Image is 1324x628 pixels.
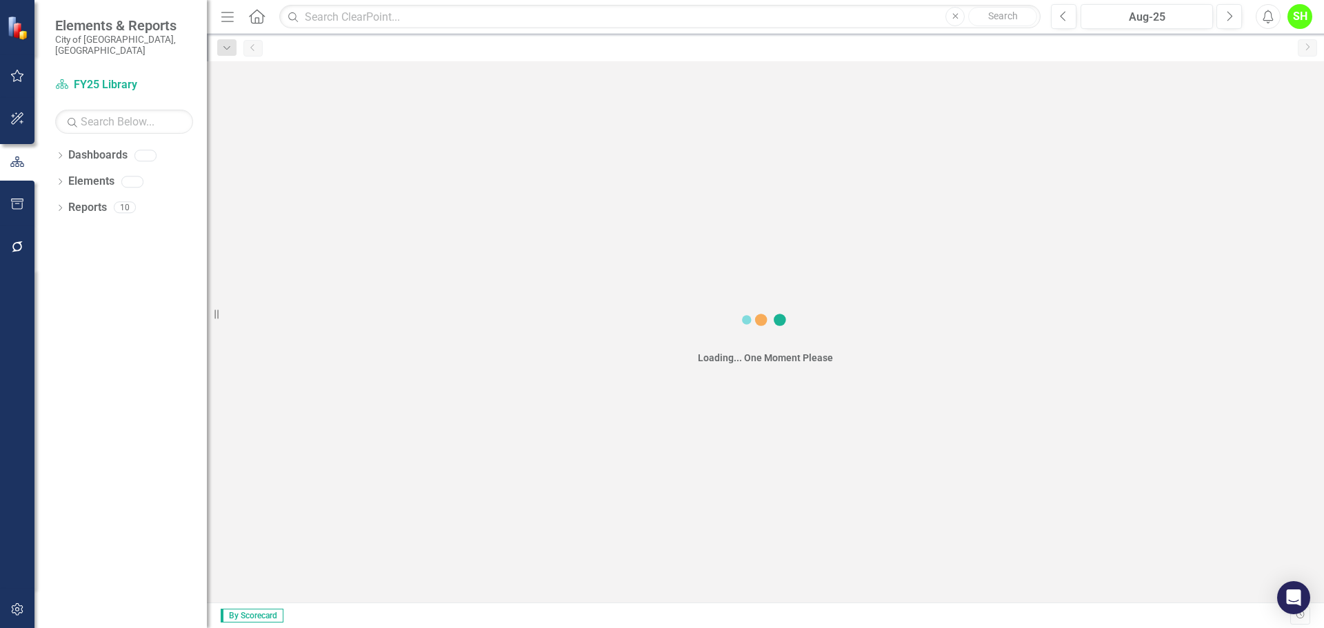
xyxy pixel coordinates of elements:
button: Aug-25 [1081,4,1213,29]
small: City of [GEOGRAPHIC_DATA], [GEOGRAPHIC_DATA] [55,34,193,57]
a: FY25 Library [55,77,193,93]
a: Elements [68,174,114,190]
span: By Scorecard [221,609,283,622]
input: Search ClearPoint... [279,5,1041,29]
input: Search Below... [55,110,193,134]
button: SH [1287,4,1312,29]
div: Loading... One Moment Please [698,351,833,365]
img: ClearPoint Strategy [7,15,31,39]
div: Open Intercom Messenger [1277,581,1310,614]
button: Search [968,7,1037,26]
a: Dashboards [68,148,128,163]
a: Reports [68,200,107,216]
span: Search [988,10,1018,21]
span: Elements & Reports [55,17,193,34]
div: Aug-25 [1085,9,1208,26]
div: 10 [114,202,136,214]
